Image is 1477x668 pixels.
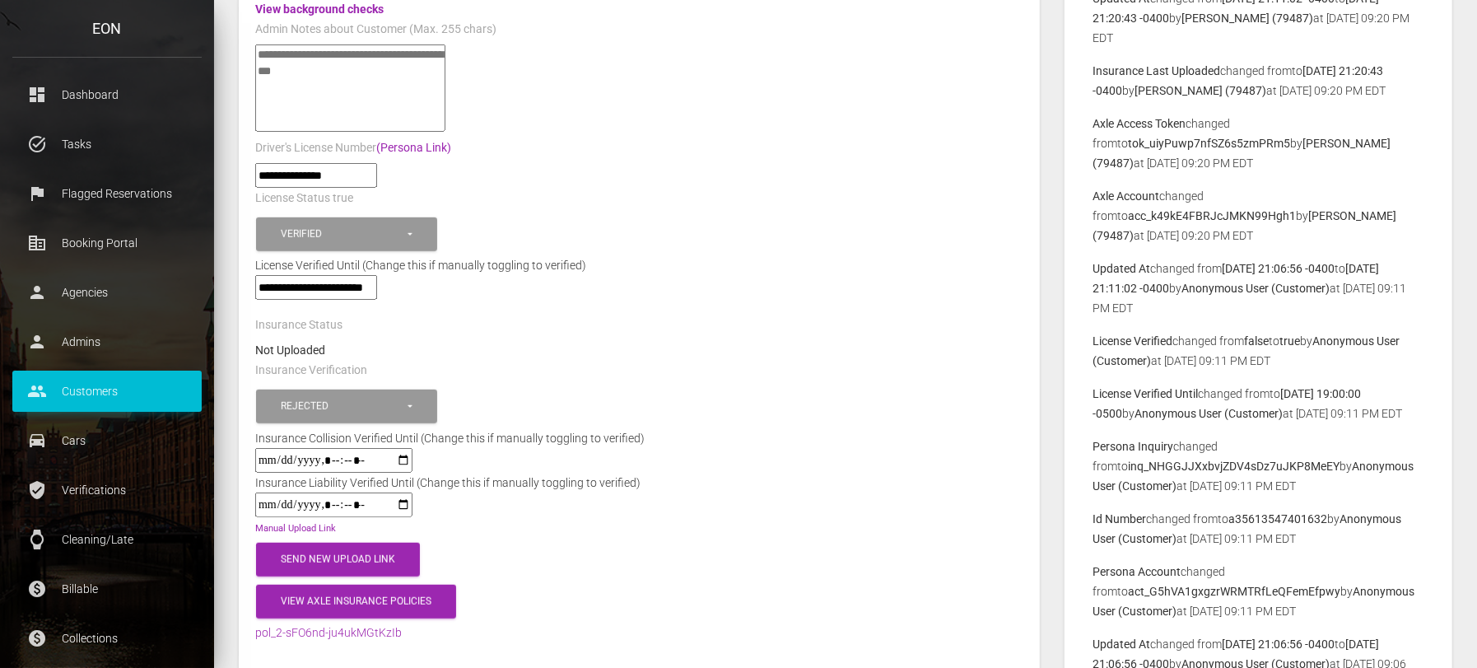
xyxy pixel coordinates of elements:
[1093,114,1423,173] p: changed from to by at [DATE] 09:20 PM EDT
[255,362,367,379] label: Insurance Verification
[255,523,336,534] a: Manual Upload Link
[255,317,342,334] label: Insurance Status
[12,371,202,412] a: people Customers
[25,428,189,453] p: Cars
[1093,437,1423,496] p: changed from to by at [DATE] 09:11 PM EDT
[256,217,437,251] button: Verified
[1093,638,1151,651] b: Updated At
[25,478,189,502] p: Verifications
[256,585,456,619] button: View Axle Insurance Policies
[1245,334,1270,348] b: false
[243,255,1036,275] div: License Verified Until (Change this if manually toggling to verified)
[1093,189,1160,203] b: Axle Account
[1093,562,1423,621] p: changed from to by at [DATE] 09:11 PM EDT
[1129,585,1341,598] b: act_G5hVA1gxgzrWRMTRfLeQFemEfpwy
[1093,512,1147,526] b: Id Number
[25,231,189,255] p: Booking Portal
[12,222,202,264] a: corporate_fare Booking Portal
[1093,440,1174,453] b: Persona Inquiry
[25,527,189,552] p: Cleaning/Late
[256,543,420,577] button: Send New Upload Link
[255,626,402,639] a: pol_2-sFO6nd-ju4ukMGtKzIb
[1223,638,1335,651] b: [DATE] 21:06:56 -0400
[1135,407,1284,420] b: Anonymous User (Customer)
[25,379,189,404] p: Customers
[376,141,451,154] a: (Persona Link)
[12,568,202,610] a: paid Billable
[25,82,189,107] p: Dashboard
[25,329,189,354] p: Admins
[1182,282,1330,295] b: Anonymous User (Customer)
[1093,262,1151,275] b: Updated At
[12,124,202,165] a: task_alt Tasks
[12,173,202,214] a: flag Flagged Reservations
[1093,509,1423,549] p: changed from to by at [DATE] 09:11 PM EDT
[1129,137,1291,150] b: tok_uiyPuwp7nfSZ6s5zmPRm5
[1223,262,1335,275] b: [DATE] 21:06:56 -0400
[281,227,405,241] div: Verified
[1280,334,1301,348] b: true
[1093,117,1186,130] b: Axle Access Token
[255,343,325,357] strong: Not Uploaded
[1093,565,1181,578] b: Persona Account
[12,74,202,115] a: dashboard Dashboard
[255,21,496,38] label: Admin Notes about Customer (Max. 255 chars)
[1129,460,1340,473] b: inq_NHGGJJXxbvjZDV4sDz7uJKP8MeEY
[1182,12,1314,25] b: [PERSON_NAME] (79487)
[25,132,189,156] p: Tasks
[255,140,451,156] label: Driver's License Number
[12,618,202,659] a: paid Collections
[25,181,189,206] p: Flagged Reservations
[1129,209,1297,222] b: acc_k49kE4FBRJcJMKN99Hgh1
[1093,259,1423,318] p: changed from to by at [DATE] 09:11 PM EDT
[1093,186,1423,245] p: changed from to by at [DATE] 09:20 PM EDT
[255,190,353,207] label: License Status true
[1229,512,1328,526] b: a35613547401632
[281,399,405,413] div: Rejected
[25,626,189,651] p: Collections
[1135,84,1267,97] b: [PERSON_NAME] (79487)
[12,519,202,560] a: watch Cleaning/Late
[1093,61,1423,100] p: changed from to by at [DATE] 09:20 PM EDT
[256,390,437,423] button: Rejected
[12,272,202,313] a: person Agencies
[1093,387,1199,400] b: License Verified Until
[12,420,202,461] a: drive_eta Cars
[243,473,653,493] div: Insurance Liability Verified Until (Change this if manually toggling to verified)
[1093,334,1173,348] b: License Verified
[1093,384,1423,423] p: changed from to by at [DATE] 09:11 PM EDT
[12,321,202,362] a: person Admins
[25,577,189,601] p: Billable
[255,2,384,16] a: View background checks
[12,469,202,511] a: verified_user Verifications
[243,428,657,448] div: Insurance Collision Verified Until (Change this if manually toggling to verified)
[1093,331,1423,371] p: changed from to by at [DATE] 09:11 PM EDT
[1093,64,1221,77] b: Insurance Last Uploaded
[25,280,189,305] p: Agencies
